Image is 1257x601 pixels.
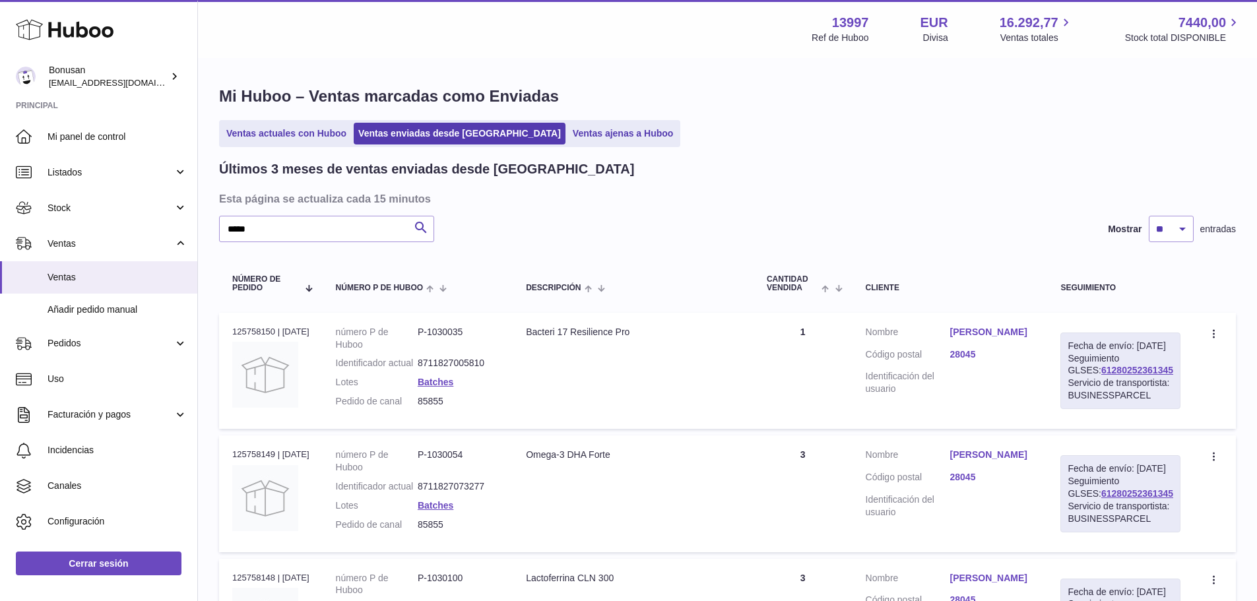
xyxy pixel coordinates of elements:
[866,471,950,487] dt: Código postal
[866,572,950,588] dt: Nombre
[866,449,950,464] dt: Nombre
[1178,14,1226,32] span: 7440,00
[336,395,418,408] dt: Pedido de canal
[1068,462,1173,475] div: Fecha de envío: [DATE]
[1000,14,1058,32] span: 16.292,77
[526,449,740,461] div: Omega-3 DHA Forte
[950,572,1034,585] a: [PERSON_NAME]
[336,519,418,531] dt: Pedido de canal
[812,32,868,44] div: Ref de Huboo
[232,572,309,584] div: 125758148 | [DATE]
[866,348,950,364] dt: Código postal
[336,357,418,369] dt: Identificador actual
[336,572,418,597] dt: número P de Huboo
[232,465,298,531] img: no-photo.jpg
[48,202,174,214] span: Stock
[866,284,1035,292] div: Cliente
[48,271,187,284] span: Ventas
[48,131,187,143] span: Mi panel de control
[754,313,853,429] td: 1
[48,337,174,350] span: Pedidos
[1068,340,1173,352] div: Fecha de envío: [DATE]
[418,377,453,387] a: Batches
[1000,14,1074,44] a: 16.292,77 Ventas totales
[754,435,853,552] td: 3
[48,480,187,492] span: Canales
[568,123,678,144] a: Ventas ajenas a Huboo
[219,160,634,178] h2: Últimos 3 meses de ventas enviadas desde [GEOGRAPHIC_DATA]
[232,326,309,338] div: 125758150 | [DATE]
[219,191,1233,206] h3: Esta página se actualiza cada 15 minutos
[232,342,298,408] img: no-photo.jpg
[950,348,1034,361] a: 28045
[336,499,418,512] dt: Lotes
[832,14,869,32] strong: 13997
[950,471,1034,484] a: 28045
[418,357,500,369] dd: 8711827005810
[1068,586,1173,598] div: Fecha de envío: [DATE]
[950,449,1034,461] a: [PERSON_NAME]
[526,326,740,338] div: Bacteri 17 Resilience Pro
[526,572,740,585] div: Lactoferrina CLN 300
[1125,32,1241,44] span: Stock total DISPONIBLE
[418,500,453,511] a: Batches
[336,480,418,493] dt: Identificador actual
[1068,500,1173,525] div: Servicio de transportista: BUSINESSPARCEL
[219,86,1236,107] h1: Mi Huboo – Ventas marcadas como Enviadas
[1125,14,1241,44] a: 7440,00 Stock total DISPONIBLE
[418,519,500,531] dd: 85855
[16,552,181,575] a: Cerrar sesión
[232,449,309,460] div: 125758149 | [DATE]
[232,275,298,292] span: Número de pedido
[49,64,168,89] div: Bonusan
[866,370,950,395] dt: Identificación del usuario
[354,123,565,144] a: Ventas enviadas desde [GEOGRAPHIC_DATA]
[1200,223,1236,236] span: entradas
[950,326,1034,338] a: [PERSON_NAME]
[418,480,500,493] dd: 8711827073277
[1101,488,1173,499] a: 61280252361345
[920,14,948,32] strong: EUR
[222,123,351,144] a: Ventas actuales con Huboo
[866,326,950,342] dt: Nombre
[923,32,948,44] div: Divisa
[418,395,500,408] dd: 85855
[1060,332,1180,409] div: Seguimiento GLSES:
[336,284,423,292] span: número P de Huboo
[418,326,500,351] dd: P-1030035
[48,515,187,528] span: Configuración
[418,449,500,474] dd: P-1030054
[48,373,187,385] span: Uso
[336,376,418,389] dt: Lotes
[48,303,187,316] span: Añadir pedido manual
[48,166,174,179] span: Listados
[16,67,36,86] img: info@bonusan.es
[866,493,950,519] dt: Identificación del usuario
[48,237,174,250] span: Ventas
[49,77,194,88] span: [EMAIL_ADDRESS][DOMAIN_NAME]
[336,449,418,474] dt: número P de Huboo
[1068,377,1173,402] div: Servicio de transportista: BUSINESSPARCEL
[767,275,818,292] span: Cantidad vendida
[526,284,581,292] span: Descripción
[1101,365,1173,375] a: 61280252361345
[1108,223,1142,236] label: Mostrar
[48,444,187,457] span: Incidencias
[1060,455,1180,532] div: Seguimiento GLSES:
[48,408,174,421] span: Facturación y pagos
[1060,284,1180,292] div: Seguimiento
[336,326,418,351] dt: número P de Huboo
[418,572,500,597] dd: P-1030100
[1000,32,1074,44] span: Ventas totales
